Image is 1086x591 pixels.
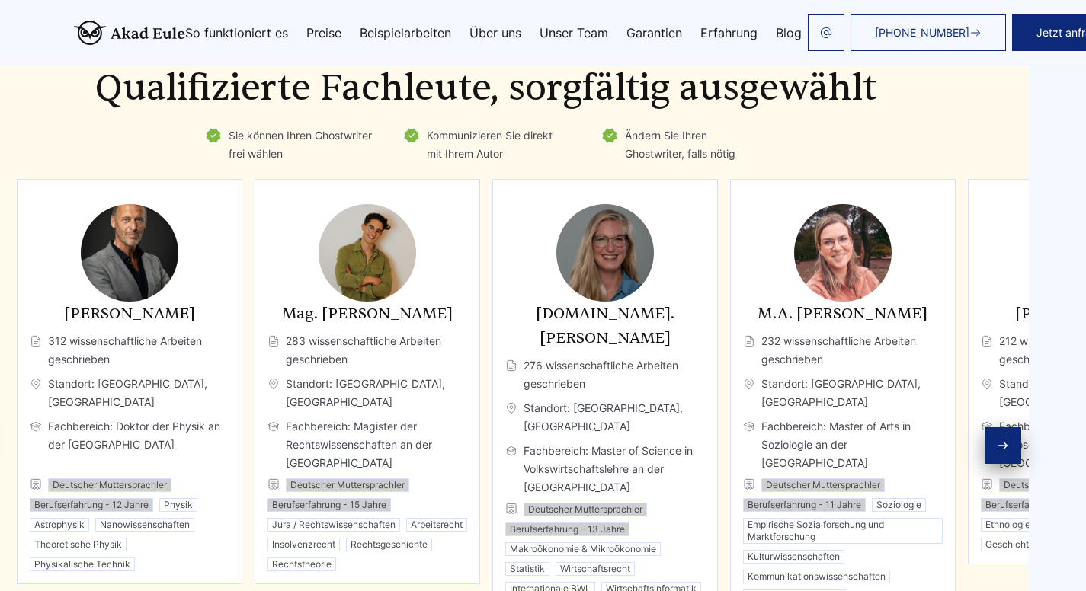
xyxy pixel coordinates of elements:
[743,570,890,583] li: Kommunikationswissenschaften
[505,522,629,536] li: Berufserfahrung - 13 Jahre
[267,417,467,472] span: Fachbereich: Magister der Rechtswissenschaften an der [GEOGRAPHIC_DATA]
[601,126,768,163] li: Ändern Sie Ihren Ghostwriter, falls nötig
[743,417,943,472] span: Fachbereich: Master of Arts in Soziologie an der [GEOGRAPHIC_DATA]
[267,302,467,326] h3: Mag. [PERSON_NAME]
[505,542,661,556] li: Makroökonomie & Mikroökonomie
[505,399,705,436] span: Standort: [GEOGRAPHIC_DATA], [GEOGRAPHIC_DATA]
[794,204,892,302] img: M.A. Julia Hartmann
[306,27,341,39] a: Preise
[875,27,969,39] span: [PHONE_NUMBER]
[346,538,432,551] li: Rechtsgeschichte
[556,204,654,302] img: M.Sc. Mila Liebermann
[30,332,229,369] span: 312 wissenschaftliche Arbeiten geschrieben
[981,538,1039,551] li: Geschichte
[505,356,705,393] span: 276 wissenschaftliche Arbeiten geschrieben
[360,27,451,39] a: Beispielarbeiten
[505,562,549,576] li: Statistik
[851,14,1006,51] a: [PHONE_NUMBER]
[267,375,467,411] span: Standort: [GEOGRAPHIC_DATA], [GEOGRAPHIC_DATA]
[30,557,135,571] li: Physikalische Technik
[267,538,340,551] li: Insolvenzrecht
[95,518,194,532] li: Nanowissenschaften
[17,67,956,110] h2: Qualifizierte Fachleute, sorgfältig ausgewählt
[267,518,400,532] li: Jura / Rechtswissenschaften
[267,332,467,369] span: 283 wissenschaftliche Arbeiten geschrieben
[505,442,705,497] span: Fachbereich: Master of Science in Volkswirtschaftslehre an der [GEOGRAPHIC_DATA]
[30,498,153,512] li: Berufserfahrung - 12 Jahre
[743,518,943,544] li: Empirische Sozialforschung und Marktforschung
[981,518,1035,532] li: Ethnologie
[30,538,127,551] li: Theoretische Physik
[48,478,171,492] li: Deutscher Muttersprachler
[540,27,608,39] a: Unser Team
[743,332,943,369] span: 232 wissenschaftliche Arbeiten geschrieben
[286,478,409,492] li: Deutscher Muttersprachler
[626,27,682,39] a: Garantien
[74,21,185,45] img: logo
[505,302,705,350] h3: [DOMAIN_NAME]. [PERSON_NAME]
[743,375,943,411] span: Standort: [GEOGRAPHIC_DATA], [GEOGRAPHIC_DATA]
[556,562,635,576] li: Wirtschaftsrecht
[185,27,288,39] a: So funktioniert es
[30,375,229,411] span: Standort: [GEOGRAPHIC_DATA], [GEOGRAPHIC_DATA]
[872,498,926,512] li: Soziologie
[776,27,802,39] a: Blog
[820,27,832,39] img: email
[743,498,866,512] li: Berufserfahrung - 11 Jahre
[469,27,521,39] a: Über uns
[30,518,89,532] li: Astrophysik
[81,204,178,302] img: Dr. Johannes Becker
[159,498,197,512] li: Physik
[761,478,885,492] li: Deutscher Muttersprachler
[267,557,336,571] li: Rechtstheorie
[17,179,242,584] div: 1 / 11
[985,427,1021,464] div: Next slide
[406,518,467,532] li: Arbeitsrecht
[30,302,229,326] h3: [PERSON_NAME]
[402,126,570,163] li: Kommunizieren Sie direkt mit Ihrem Autor
[30,417,229,472] span: Fachbereich: Doktor der Physik an der [GEOGRAPHIC_DATA]
[524,503,647,516] li: Deutscher Muttersprachler
[700,27,758,39] a: Erfahrung
[743,550,844,564] li: Kulturwissenschaften
[743,302,943,326] h3: M.A. [PERSON_NAME]
[319,204,416,302] img: Mag. Adrian Demir
[267,498,391,512] li: Berufserfahrung - 15 Jahre
[255,179,480,584] div: 2 / 11
[204,126,372,163] li: Sie können Ihren Ghostwriter frei wählen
